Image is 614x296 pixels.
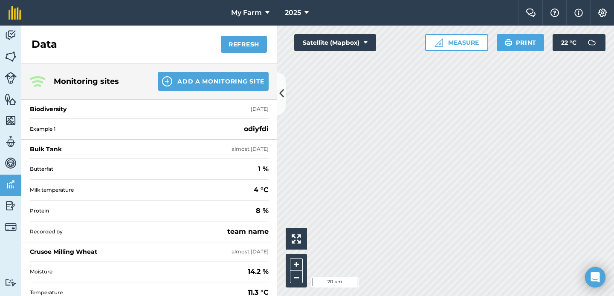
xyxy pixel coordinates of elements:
[5,279,17,287] img: svg+xml;base64,PD94bWwgdmVyc2lvbj0iMS4wIiBlbmNvZGluZz0idXRmLTgiPz4KPCEtLSBHZW5lcmF0b3I6IEFkb2JlIE...
[32,37,57,51] h2: Data
[158,72,269,91] button: Add a Monitoring Site
[585,267,605,287] div: Open Intercom Messenger
[30,207,252,214] span: Protein
[5,157,17,170] img: svg+xml;base64,PD94bWwgdmVyc2lvbj0iMS4wIiBlbmNvZGluZz0idXRmLTgiPz4KPCEtLSBHZW5lcmF0b3I6IEFkb2JlIE...
[5,178,17,191] img: svg+xml;base64,PD94bWwgdmVyc2lvbj0iMS4wIiBlbmNvZGluZz0idXRmLTgiPz4KPCEtLSBHZW5lcmF0b3I6IEFkb2JlIE...
[597,9,608,17] img: A cog icon
[290,271,303,283] button: –
[294,34,376,51] button: Satellite (Mapbox)
[232,146,269,152] div: almost [DATE]
[574,8,583,18] img: svg+xml;base64,PHN2ZyB4bWxucz0iaHR0cDovL3d3dy53My5vcmcvMjAwMC9zdmciIHdpZHRoPSIxNyIgaGVpZ2h0PSIxNy...
[583,34,600,51] img: svg+xml;base64,PD94bWwgdmVyc2lvbj0iMS4wIiBlbmNvZGluZz0idXRmLTgiPz4KPCEtLSBHZW5lcmF0b3I6IEFkb2JlIE...
[5,29,17,42] img: svg+xml;base64,PD94bWwgdmVyc2lvbj0iMS4wIiBlbmNvZGluZz0idXRmLTgiPz4KPCEtLSBHZW5lcmF0b3I6IEFkb2JlIE...
[553,34,605,51] button: 22 °C
[5,72,17,84] img: svg+xml;base64,PD94bWwgdmVyc2lvbj0iMS4wIiBlbmNvZGluZz0idXRmLTgiPz4KPCEtLSBHZW5lcmF0b3I6IEFkb2JlIE...
[21,140,277,242] a: Bulk Tankalmost [DATE]Butterfat1 %Milk temperature4 °CProtein8 %Recorded byteam name
[285,8,301,18] span: 2025
[526,9,536,17] img: Two speech bubbles overlapping with the left bubble in the forefront
[30,268,244,275] span: Moisture
[30,105,67,113] div: Biodiversity
[30,145,62,153] div: Bulk Tank
[30,76,45,87] img: Three radiating wave signals
[292,234,301,244] img: Four arrows, one pointing top left, one top right, one bottom right and the last bottom left
[30,228,224,235] span: Recorded by
[54,75,144,87] h4: Monitoring sites
[9,6,21,20] img: fieldmargin Logo
[425,34,488,51] button: Measure
[254,185,269,195] strong: 4 °C
[258,164,269,174] strong: 1 %
[231,8,262,18] span: My Farm
[244,124,269,134] strong: odiyfdi
[30,126,240,132] span: Example 1
[251,106,269,112] div: [DATE]
[30,289,244,296] span: Temperature
[5,199,17,212] img: svg+xml;base64,PD94bWwgdmVyc2lvbj0iMS4wIiBlbmNvZGluZz0idXRmLTgiPz4KPCEtLSBHZW5lcmF0b3I6IEFkb2JlIE...
[5,221,17,233] img: svg+xml;base64,PD94bWwgdmVyc2lvbj0iMS4wIiBlbmNvZGluZz0idXRmLTgiPz4KPCEtLSBHZW5lcmF0b3I6IEFkb2JlIE...
[232,248,269,255] div: almost [DATE]
[30,247,97,256] div: Crusoe Milling Wheat
[5,50,17,63] img: svg+xml;base64,PHN2ZyB4bWxucz0iaHR0cDovL3d3dy53My5vcmcvMjAwMC9zdmciIHdpZHRoPSI1NiIgaGVpZ2h0PSI2MC...
[434,38,443,47] img: Ruler icon
[30,187,250,193] span: Milk temperature
[561,34,576,51] span: 22 ° C
[5,93,17,106] img: svg+xml;base64,PHN2ZyB4bWxucz0iaHR0cDovL3d3dy53My5vcmcvMjAwMC9zdmciIHdpZHRoPSI1NiIgaGVpZ2h0PSI2MC...
[221,36,267,53] button: Refresh
[290,258,303,271] button: +
[162,76,172,86] img: svg+xml;base64,PHN2ZyB4bWxucz0iaHR0cDovL3d3dy53My5vcmcvMjAwMC9zdmciIHdpZHRoPSIxNCIgaGVpZ2h0PSIyNC...
[504,37,513,48] img: svg+xml;base64,PHN2ZyB4bWxucz0iaHR0cDovL3d3dy53My5vcmcvMjAwMC9zdmciIHdpZHRoPSIxOSIgaGVpZ2h0PSIyNC...
[227,227,269,237] strong: team name
[30,166,255,172] span: Butterfat
[248,267,269,277] strong: 14.2 %
[5,114,17,127] img: svg+xml;base64,PHN2ZyB4bWxucz0iaHR0cDovL3d3dy53My5vcmcvMjAwMC9zdmciIHdpZHRoPSI1NiIgaGVpZ2h0PSI2MC...
[256,206,269,216] strong: 8 %
[5,135,17,148] img: svg+xml;base64,PD94bWwgdmVyc2lvbj0iMS4wIiBlbmNvZGluZz0idXRmLTgiPz4KPCEtLSBHZW5lcmF0b3I6IEFkb2JlIE...
[550,9,560,17] img: A question mark icon
[21,100,277,140] a: Biodiversity[DATE]Example 1odiyfdi
[497,34,544,51] button: Print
